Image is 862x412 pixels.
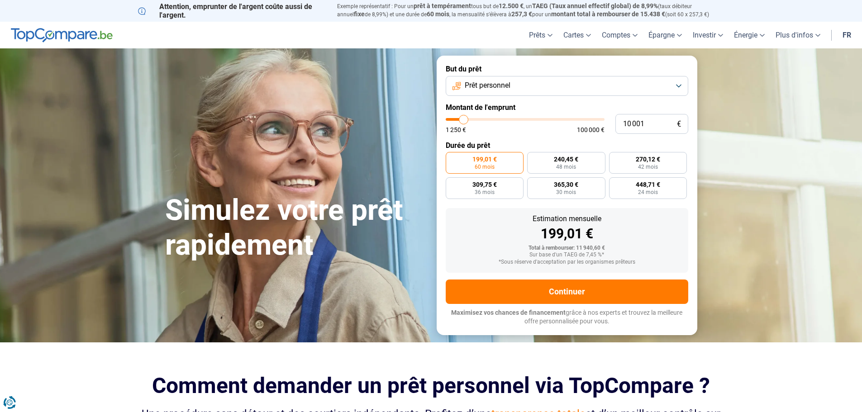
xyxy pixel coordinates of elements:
[556,189,576,195] span: 30 mois
[446,65,688,73] label: But du prêt
[138,373,724,398] h2: Comment demander un prêt personnel via TopCompare ?
[446,127,466,133] span: 1 250 €
[643,22,687,48] a: Épargne
[446,279,688,304] button: Continuer
[446,308,688,326] p: grâce à nos experts et trouvez la meilleure offre personnalisée pour vous.
[556,164,576,170] span: 48 mois
[11,28,113,43] img: TopCompare
[638,164,658,170] span: 42 mois
[472,181,497,188] span: 309,75 €
[465,81,510,90] span: Prêt personnel
[837,22,857,48] a: fr
[554,181,578,188] span: 365,30 €
[638,189,658,195] span: 24 mois
[475,189,495,195] span: 36 mois
[677,120,681,128] span: €
[475,164,495,170] span: 60 mois
[453,252,681,258] div: Sur base d'un TAEG de 7,45 %*
[551,10,665,18] span: montant total à rembourser de 15.438 €
[596,22,643,48] a: Comptes
[453,259,681,265] div: *Sous réserve d'acceptation par les organismes prêteurs
[577,127,605,133] span: 100 000 €
[414,2,471,9] span: prêt à tempérament
[453,245,681,251] div: Total à rembourser: 11 940,60 €
[138,2,326,19] p: Attention, emprunter de l'argent coûte aussi de l'argent.
[453,215,681,223] div: Estimation mensuelle
[636,181,660,188] span: 448,71 €
[354,10,365,18] span: fixe
[337,2,724,19] p: Exemple représentatif : Pour un tous but de , un (taux débiteur annuel de 8,99%) et une durée de ...
[427,10,449,18] span: 60 mois
[636,156,660,162] span: 270,12 €
[451,309,566,316] span: Maximisez vos chances de financement
[770,22,826,48] a: Plus d'infos
[558,22,596,48] a: Cartes
[511,10,532,18] span: 257,3 €
[524,22,558,48] a: Prêts
[446,76,688,96] button: Prêt personnel
[532,2,658,9] span: TAEG (Taux annuel effectif global) de 8,99%
[165,193,426,263] h1: Simulez votre prêt rapidement
[554,156,578,162] span: 240,45 €
[687,22,729,48] a: Investir
[472,156,497,162] span: 199,01 €
[729,22,770,48] a: Énergie
[453,227,681,241] div: 199,01 €
[446,103,688,112] label: Montant de l'emprunt
[499,2,524,9] span: 12.500 €
[446,141,688,150] label: Durée du prêt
